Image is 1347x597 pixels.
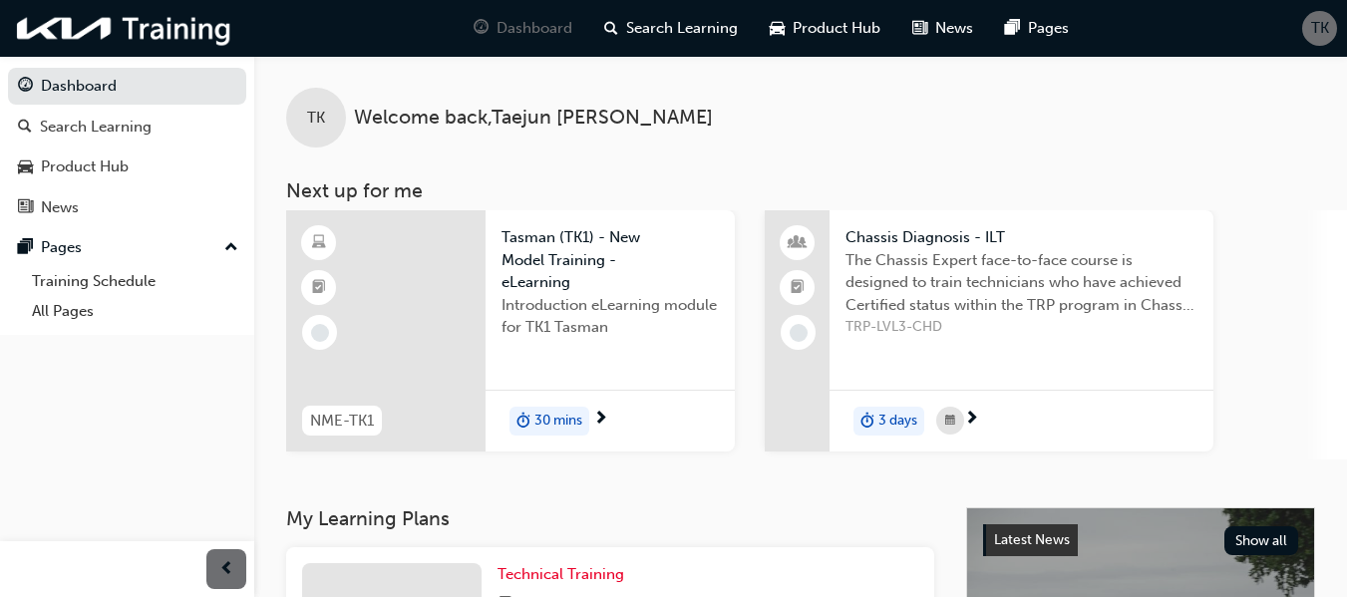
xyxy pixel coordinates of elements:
span: News [935,17,973,40]
span: Introduction eLearning module for TK1 Tasman [502,294,719,339]
span: Tasman (TK1) - New Model Training - eLearning [502,226,719,294]
a: Latest NewsShow all [983,524,1298,556]
div: Search Learning [40,116,152,139]
span: Dashboard [497,17,572,40]
span: Latest News [994,531,1070,548]
span: NME-TK1 [310,410,374,433]
div: Pages [41,236,82,259]
span: Chassis Diagnosis - ILT [845,226,1197,249]
a: Search Learning [8,109,246,146]
button: Pages [8,229,246,266]
button: Show all [1224,526,1299,555]
button: TK [1302,11,1337,46]
h3: My Learning Plans [286,507,934,530]
span: duration-icon [860,409,874,435]
a: guage-iconDashboard [458,8,588,49]
a: Training Schedule [24,266,246,297]
span: news-icon [912,16,927,41]
div: Product Hub [41,155,129,178]
span: car-icon [770,16,785,41]
a: pages-iconPages [989,8,1085,49]
h3: Next up for me [254,179,1347,202]
a: Product Hub [8,149,246,185]
span: Product Hub [793,17,880,40]
span: TK [307,107,325,130]
button: DashboardSearch LearningProduct HubNews [8,64,246,229]
span: pages-icon [18,239,33,257]
span: Pages [1028,17,1069,40]
span: pages-icon [1005,16,1020,41]
a: NME-TK1Tasman (TK1) - New Model Training - eLearningIntroduction eLearning module for TK1 Tasmand... [286,210,735,451]
span: TRP-LVL3-CHD [845,316,1197,339]
span: Search Learning [626,17,738,40]
a: car-iconProduct Hub [754,8,896,49]
span: learningRecordVerb_NONE-icon [790,324,808,342]
span: search-icon [604,16,618,41]
div: News [41,196,79,219]
span: calendar-icon [945,409,955,434]
a: Dashboard [8,68,246,105]
span: next-icon [593,411,608,429]
span: learningResourceType_ELEARNING-icon [312,230,326,256]
span: booktick-icon [791,275,805,301]
a: Chassis Diagnosis - ILTThe Chassis Expert face-to-face course is designed to train technicians wh... [765,210,1213,451]
a: search-iconSearch Learning [588,8,754,49]
span: Welcome back , Taejun [PERSON_NAME] [354,107,713,130]
a: News [8,189,246,226]
span: Technical Training [498,565,624,583]
span: 3 days [878,410,917,433]
span: TK [1311,17,1329,40]
span: guage-icon [18,78,33,96]
span: 30 mins [534,410,582,433]
span: up-icon [224,235,238,261]
span: booktick-icon [312,275,326,301]
span: guage-icon [474,16,489,41]
span: duration-icon [516,409,530,435]
a: All Pages [24,296,246,327]
span: The Chassis Expert face-to-face course is designed to train technicians who have achieved Certifi... [845,249,1197,317]
span: search-icon [18,119,32,137]
span: car-icon [18,158,33,176]
img: kia-training [10,8,239,49]
span: next-icon [964,411,979,429]
a: news-iconNews [896,8,989,49]
span: people-icon [791,230,805,256]
span: news-icon [18,199,33,217]
span: learningRecordVerb_NONE-icon [311,324,329,342]
a: Technical Training [498,563,632,586]
span: prev-icon [219,557,234,582]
